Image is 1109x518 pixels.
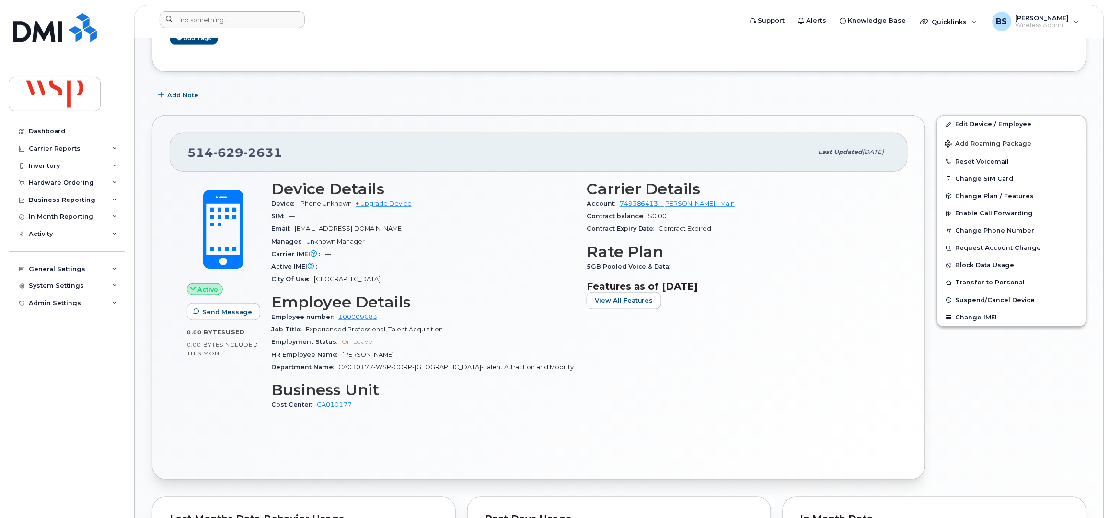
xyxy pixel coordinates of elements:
[306,326,443,333] span: Experienced Professional, Talent Acquisition
[956,210,1033,217] span: Enable Call Forwarding
[587,243,890,260] h3: Rate Plan
[807,16,827,25] span: Alerts
[325,250,331,258] span: —
[937,222,1086,239] button: Change Phone Number
[271,351,342,358] span: HR Employee Name
[226,329,245,336] span: used
[587,225,659,232] span: Contract Expiry Date
[937,116,1086,133] a: Edit Device / Employee
[202,307,252,317] span: Send Message
[271,338,342,345] span: Employment Status
[187,303,260,320] button: Send Message
[595,296,653,305] span: View All Features
[819,148,863,155] span: Last updated
[342,351,394,358] span: [PERSON_NAME]
[986,12,1086,31] div: Brian Scott
[937,292,1086,309] button: Suspend/Cancel Device
[587,200,620,207] span: Account
[937,153,1086,170] button: Reset Voicemail
[1016,22,1069,29] span: Wireless Admin
[170,33,218,45] a: Add tags
[271,225,295,232] span: Email
[792,11,833,30] a: Alerts
[271,200,299,207] span: Device
[187,341,223,348] span: 0.00 Bytes
[937,239,1086,257] button: Request Account Change
[187,341,258,357] span: included this month
[160,11,305,28] input: Find something...
[167,91,198,100] span: Add Note
[937,257,1086,274] button: Block Data Usage
[322,263,328,270] span: —
[299,200,352,207] span: iPhone Unknown
[587,212,648,220] span: Contract balance
[956,192,1034,200] span: Change Plan / Features
[937,188,1086,205] button: Change Plan / Features
[317,401,352,408] a: CA010177
[271,275,314,283] span: City Of Use
[1016,14,1069,22] span: [PERSON_NAME]
[243,145,282,160] span: 2631
[271,326,306,333] span: Job Title
[587,263,675,270] span: 5GB Pooled Voice & Data
[187,145,282,160] span: 514
[356,200,412,207] a: + Upgrade Device
[914,12,984,31] div: Quicklinks
[271,180,575,198] h3: Device Details
[996,16,1007,27] span: BS
[937,170,1086,188] button: Change SIM Card
[271,294,575,311] h3: Employee Details
[932,18,967,25] span: Quicklinks
[213,145,243,160] span: 629
[620,200,735,207] a: 749386413 - [PERSON_NAME] - Main
[271,263,322,270] span: Active IMEI
[937,309,1086,326] button: Change IMEI
[271,364,338,371] span: Department Name
[187,329,226,336] span: 0.00 Bytes
[306,238,365,245] span: Unknown Manager
[295,225,404,232] span: [EMAIL_ADDRESS][DOMAIN_NAME]
[152,86,207,104] button: Add Note
[848,16,906,25] span: Knowledge Base
[338,313,377,320] a: 100009683
[937,205,1086,222] button: Enable Call Forwarding
[743,11,792,30] a: Support
[648,212,667,220] span: $0.00
[833,11,913,30] a: Knowledge Base
[198,285,219,294] span: Active
[945,140,1032,149] span: Add Roaming Package
[956,296,1035,304] span: Suspend/Cancel Device
[863,148,884,155] span: [DATE]
[271,381,575,399] h3: Business Unit
[314,275,381,283] span: [GEOGRAPHIC_DATA]
[271,212,289,220] span: SIM
[937,133,1086,153] button: Add Roaming Package
[587,292,661,309] button: View All Features
[271,250,325,258] span: Carrier IMEI
[587,281,890,292] h3: Features as of [DATE]
[937,274,1086,291] button: Transfer to Personal
[587,180,890,198] h3: Carrier Details
[271,238,306,245] span: Manager
[338,364,574,371] span: CA010177-WSP-CORP-[GEOGRAPHIC_DATA]-Talent Attraction and Mobility
[342,338,372,345] span: On-Leave
[659,225,712,232] span: Contract Expired
[289,212,295,220] span: —
[271,313,338,320] span: Employee number
[758,16,785,25] span: Support
[271,401,317,408] span: Cost Center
